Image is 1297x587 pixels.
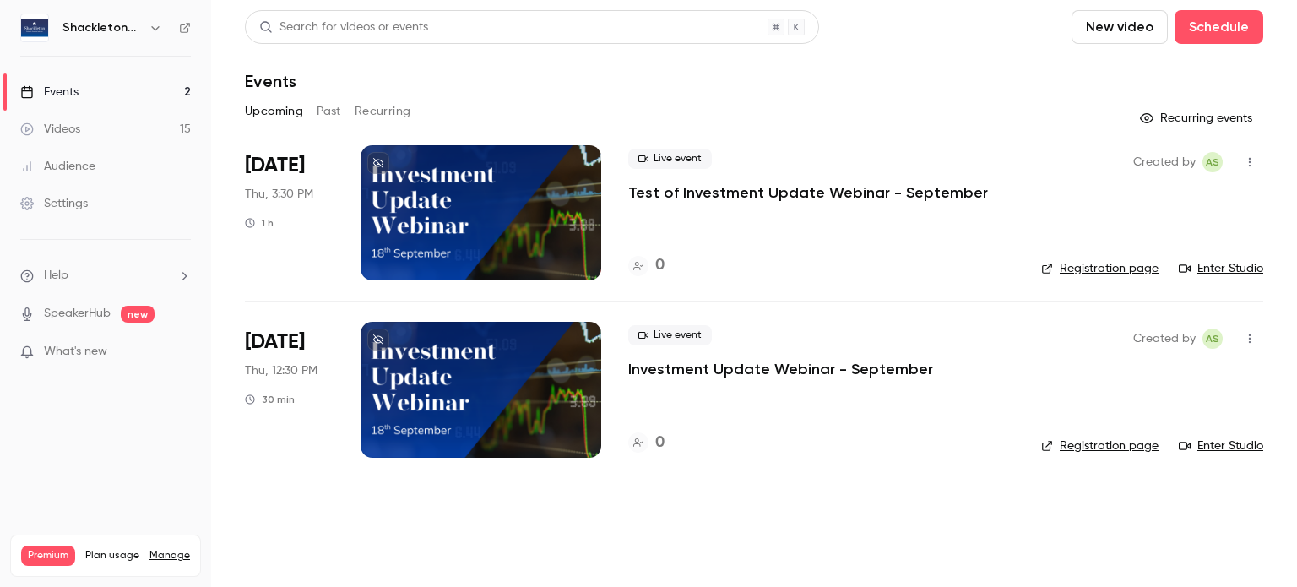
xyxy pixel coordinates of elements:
span: Live event [628,325,712,345]
a: Investment Update Webinar - September [628,359,933,379]
img: Shackleton Webinars [21,14,48,41]
div: 30 min [245,393,295,406]
span: [DATE] [245,152,305,179]
a: SpeakerHub [44,305,111,323]
button: Recurring events [1132,105,1263,132]
span: AS [1206,329,1219,349]
a: 0 [628,432,665,454]
a: Registration page [1041,260,1159,277]
div: 1 h [245,216,274,230]
a: Manage [149,549,190,563]
span: Plan usage [85,549,139,563]
div: Sep 18 Thu, 12:30 PM (Europe/London) [245,322,334,457]
div: Videos [20,121,80,138]
a: Enter Studio [1179,438,1263,454]
button: Recurring [355,98,411,125]
div: Settings [20,195,88,212]
a: 0 [628,254,665,277]
span: Help [44,267,68,285]
a: Test of Investment Update Webinar - September [628,182,988,203]
div: Aug 14 Thu, 3:30 PM (Europe/London) [245,145,334,280]
button: Schedule [1175,10,1263,44]
span: Thu, 12:30 PM [245,362,317,379]
h4: 0 [655,254,665,277]
span: Alice Sundell [1202,329,1223,349]
span: Alice Sundell [1202,152,1223,172]
button: New video [1072,10,1168,44]
span: Premium [21,546,75,566]
div: Events [20,84,79,101]
a: Enter Studio [1179,260,1263,277]
h6: Shackleton Webinars [62,19,142,36]
span: new [121,306,155,323]
span: What's new [44,343,107,361]
span: [DATE] [245,329,305,356]
span: Created by [1133,152,1196,172]
li: help-dropdown-opener [20,267,191,285]
button: Upcoming [245,98,303,125]
button: Past [317,98,341,125]
div: Audience [20,158,95,175]
h1: Events [245,71,296,91]
div: Search for videos or events [259,19,428,36]
span: Created by [1133,329,1196,349]
span: Thu, 3:30 PM [245,186,313,203]
span: AS [1206,152,1219,172]
h4: 0 [655,432,665,454]
span: Live event [628,149,712,169]
a: Registration page [1041,438,1159,454]
iframe: Noticeable Trigger [171,345,191,360]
